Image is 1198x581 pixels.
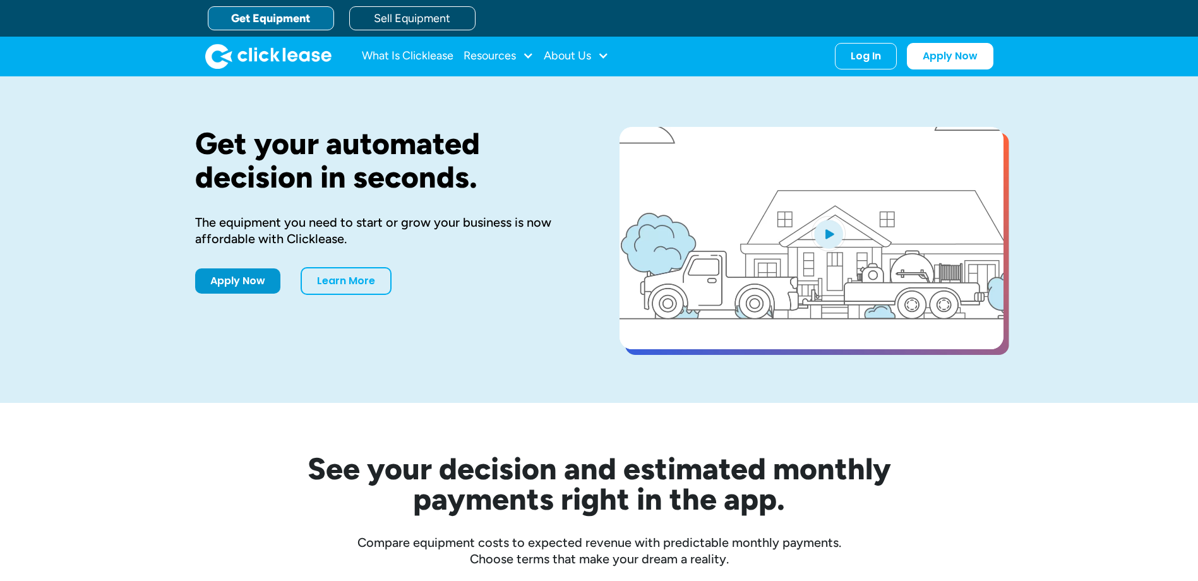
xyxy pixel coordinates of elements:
[620,127,1003,349] a: open lightbox
[195,127,579,194] h1: Get your automated decision in seconds.
[464,44,534,69] div: Resources
[362,44,453,69] a: What Is Clicklease
[208,6,334,30] a: Get Equipment
[301,267,392,295] a: Learn More
[851,50,881,63] div: Log In
[195,214,579,247] div: The equipment you need to start or grow your business is now affordable with Clicklease.
[205,44,332,69] img: Clicklease logo
[195,268,280,294] a: Apply Now
[246,453,953,514] h2: See your decision and estimated monthly payments right in the app.
[195,534,1003,567] div: Compare equipment costs to expected revenue with predictable monthly payments. Choose terms that ...
[544,44,609,69] div: About Us
[907,43,993,69] a: Apply Now
[205,44,332,69] a: home
[812,216,846,251] img: Blue play button logo on a light blue circular background
[349,6,476,30] a: Sell Equipment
